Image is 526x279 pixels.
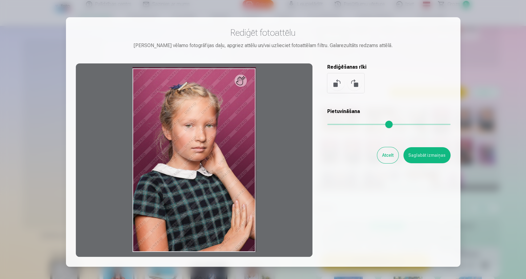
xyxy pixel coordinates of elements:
[327,108,451,115] h5: Pietuvināšana
[76,42,451,49] div: [PERSON_NAME] vēlamo fotogrāfijas daļu, apgriez attēlu un/vai uzlieciet fotoattēlam filtru. Galar...
[377,147,398,163] button: Atcelt
[403,147,451,163] button: Saglabāt izmaiņas
[76,27,451,38] h3: Rediģēt fotoattēlu
[327,63,451,71] h5: Rediģēšanas rīki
